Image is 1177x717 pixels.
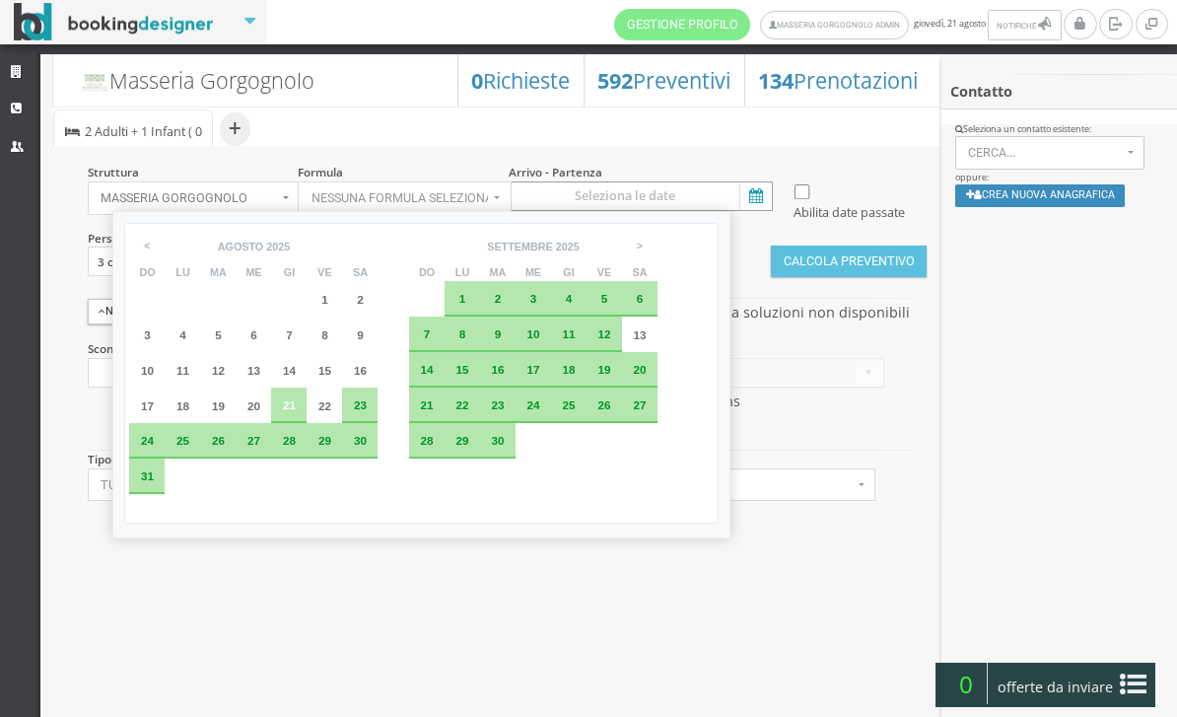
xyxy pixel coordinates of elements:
span: 10 [526,327,539,340]
img: BookingDesigner.com [14,3,214,41]
div: oppure: [941,123,1177,220]
span: 17 [526,363,539,376]
span: 2 [357,293,364,306]
span: 13 [633,328,646,341]
span: 9 [495,327,502,340]
span: 2 [495,292,502,305]
span: 25 [176,434,189,447]
span: 15 [318,364,331,377]
div: Seleziona un contatto esistente: [955,123,1164,136]
th: do [409,263,445,281]
span: 11 [562,327,575,340]
span: 16 [491,363,504,376]
span: 0 [944,663,988,704]
span: 20 [633,363,646,376]
span: 23 [354,398,367,411]
span: 14 [283,364,296,377]
th: me [236,263,271,281]
span: 20 [247,399,260,412]
span: 18 [562,363,575,376]
span: 27 [247,434,260,447]
th: ma [480,263,516,281]
span: 8 [321,328,328,341]
button: Crea nuova anagrafica [955,184,1126,207]
span: 21 [420,398,433,411]
span: 29 [455,434,468,447]
span: 26 [597,398,610,411]
th: lu [445,263,480,281]
span: 12 [597,327,610,340]
span: < [134,231,162,260]
span: giovedì, 21 agosto [614,9,1064,40]
span: 8 [459,327,466,340]
th: ve [307,263,342,281]
th: ma [200,263,236,281]
span: 24 [141,434,154,447]
span: 26 [212,434,225,447]
span: 16 [354,364,367,377]
span: 29 [318,434,331,447]
div: settembre [487,241,553,253]
th: lu [165,263,200,281]
span: 7 [424,327,431,340]
span: 3 [144,328,151,341]
span: 4 [179,328,186,341]
span: Cerca... [968,146,1122,160]
span: 11 [176,364,189,377]
span: 13 [247,364,260,377]
th: sa [622,263,658,281]
span: 25 [562,398,575,411]
span: 22 [318,399,331,412]
span: 30 [354,434,367,447]
th: gi [551,263,587,281]
span: 9 [357,328,364,341]
span: 23 [491,398,504,411]
a: Masseria Gorgognolo Admin [760,11,909,39]
span: 21 [283,398,296,411]
span: 3 [530,292,537,305]
span: 18 [176,399,189,412]
span: 10 [141,364,154,377]
div: 2025 [266,241,290,253]
span: 31 [141,469,154,482]
th: do [129,263,165,281]
span: 15 [455,363,468,376]
span: 1 [321,293,328,306]
span: 19 [597,363,610,376]
span: 6 [250,328,257,341]
span: 30 [491,434,504,447]
th: ve [587,263,622,281]
span: 19 [212,399,225,412]
span: 1 [459,292,466,305]
span: 6 [637,292,644,305]
span: 24 [526,398,539,411]
span: offerte da inviare [992,672,1120,703]
button: Cerca... [955,136,1145,170]
span: 27 [633,398,646,411]
span: 28 [420,434,433,447]
span: 28 [283,434,296,447]
span: 17 [141,399,154,412]
span: 5 [215,328,222,341]
span: 4 [566,292,573,305]
span: 22 [455,398,468,411]
span: 12 [212,364,225,377]
div: agosto [218,241,264,253]
b: Contatto [950,82,1012,101]
span: 7 [286,328,293,341]
a: Gestione Profilo [614,9,750,40]
div: 2025 [556,241,580,253]
span: > [626,231,654,260]
span: 14 [420,363,433,376]
button: Notifiche [988,10,1061,40]
th: me [516,263,551,281]
th: gi [271,263,307,281]
span: 5 [601,292,608,305]
th: sa [342,263,378,281]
